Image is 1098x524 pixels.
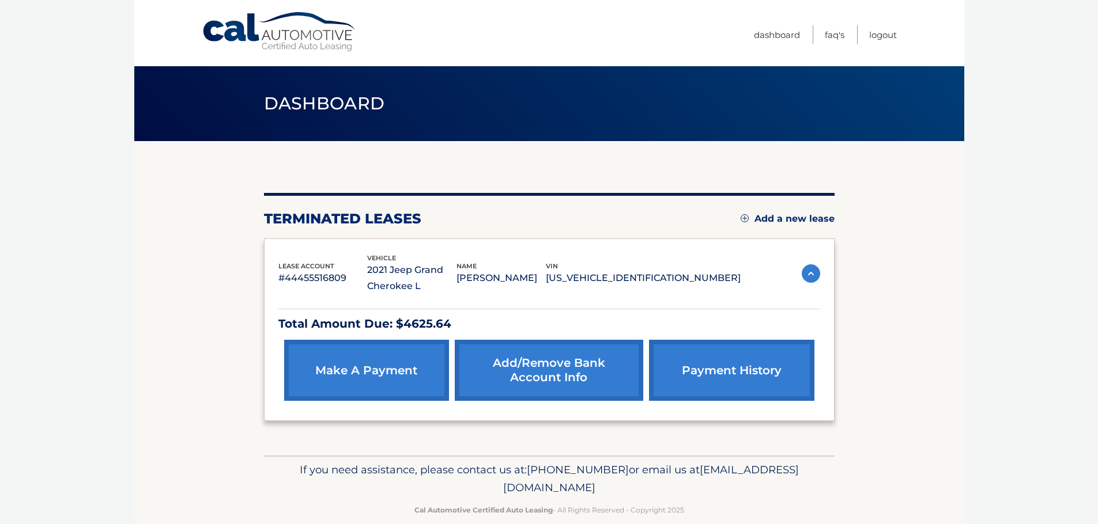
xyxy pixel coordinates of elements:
[278,262,334,270] span: lease account
[367,254,396,262] span: vehicle
[456,270,546,286] p: [PERSON_NAME]
[284,340,449,401] a: make a payment
[869,25,897,44] a: Logout
[741,214,749,222] img: add.svg
[546,262,558,270] span: vin
[264,210,421,227] h2: terminated leases
[649,340,814,401] a: payment history
[741,213,835,225] a: Add a new lease
[271,504,827,516] p: - All Rights Reserved - Copyright 2025
[825,25,844,44] a: FAQ's
[264,93,385,114] span: Dashboard
[802,264,820,283] img: accordion-active.svg
[414,506,553,514] strong: Cal Automotive Certified Auto Leasing
[455,340,643,401] a: Add/Remove bank account info
[202,12,357,52] a: Cal Automotive
[456,262,477,270] span: name
[527,463,629,476] span: [PHONE_NUMBER]
[367,262,456,294] p: 2021 Jeep Grand Cherokee L
[754,25,800,44] a: Dashboard
[278,270,368,286] p: #44455516809
[546,270,741,286] p: [US_VEHICLE_IDENTIFICATION_NUMBER]
[278,314,820,334] p: Total Amount Due: $4625.64
[271,461,827,498] p: If you need assistance, please contact us at: or email us at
